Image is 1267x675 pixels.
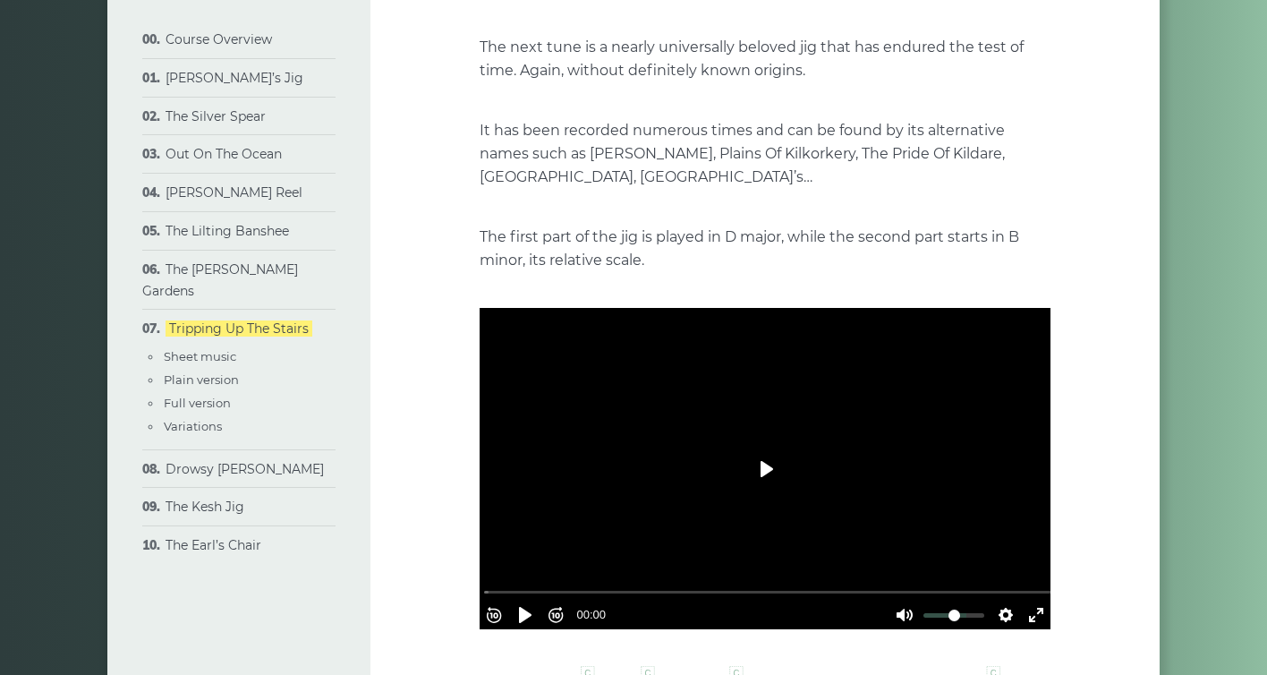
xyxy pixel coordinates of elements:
a: The Kesh Jig [166,499,244,515]
a: Drowsy [PERSON_NAME] [166,461,324,477]
a: Course Overview [166,31,272,47]
a: Sheet music [164,349,236,363]
a: Variations [164,419,222,433]
p: The next tune is a nearly universally beloved jig that has endured the test of time. Again, witho... [480,36,1050,82]
a: [PERSON_NAME]’s Jig [166,70,303,86]
p: The first part of the jig is played in D major, while the second part starts in B minor, its rela... [480,226,1050,272]
a: Plain version [164,372,239,387]
a: The Lilting Banshee [166,223,289,239]
a: [PERSON_NAME] Reel [166,184,302,201]
a: Full version [164,396,231,410]
a: Tripping Up The Stairs [166,320,312,337]
a: Out On The Ocean [166,146,282,162]
a: The Earl’s Chair [166,537,261,553]
p: It has been recorded numerous times and can be found by its alternative names such as [PERSON_NAM... [480,119,1050,189]
a: The [PERSON_NAME] Gardens [142,261,298,299]
a: The Silver Spear [166,108,266,124]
